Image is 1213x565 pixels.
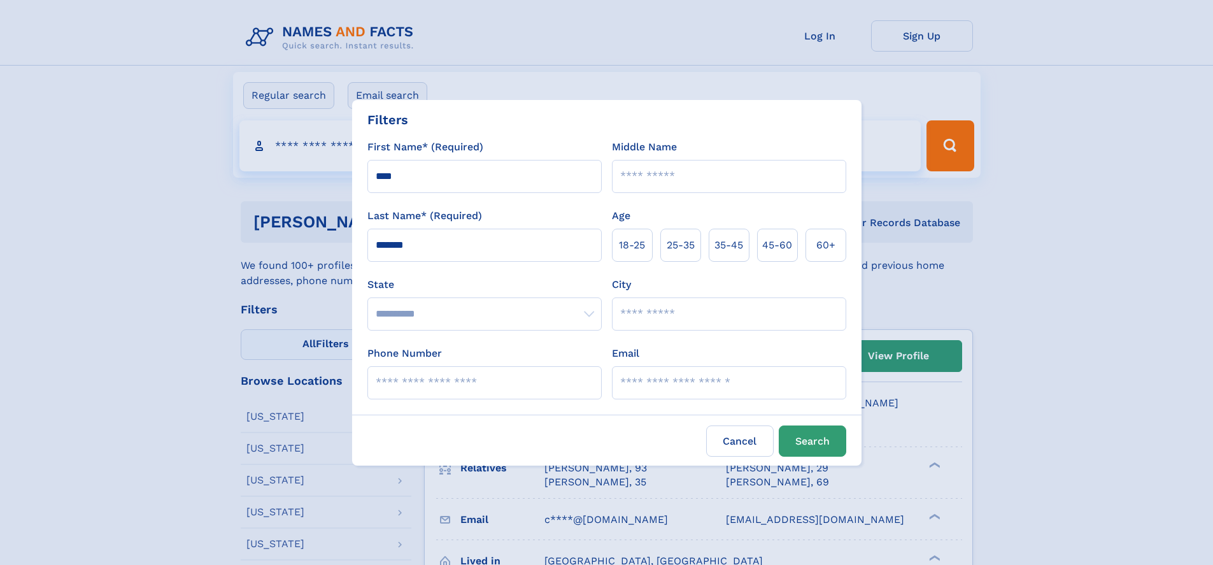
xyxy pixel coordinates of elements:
button: Search [779,426,846,457]
label: Cancel [706,426,774,457]
label: City [612,277,631,292]
span: 18‑25 [619,238,645,253]
label: Phone Number [367,346,442,361]
span: 45‑60 [762,238,792,253]
div: Filters [367,110,408,129]
span: 35‑45 [714,238,743,253]
label: Email [612,346,639,361]
label: First Name* (Required) [367,139,483,155]
label: Middle Name [612,139,677,155]
label: Age [612,208,630,224]
span: 60+ [816,238,835,253]
span: 25‑35 [667,238,695,253]
label: State [367,277,602,292]
label: Last Name* (Required) [367,208,482,224]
